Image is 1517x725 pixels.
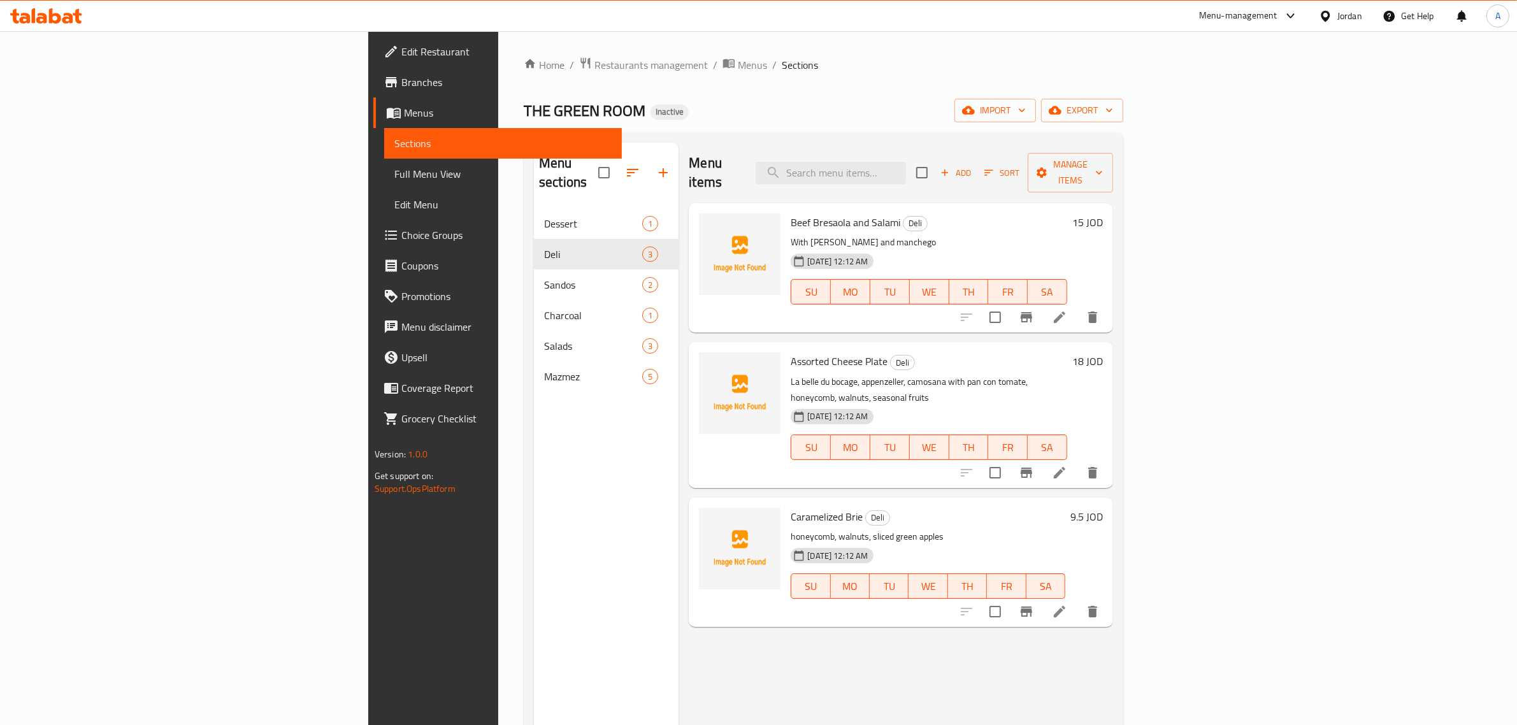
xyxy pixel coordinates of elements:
[384,159,622,189] a: Full Menu View
[976,163,1028,183] span: Sort items
[910,434,949,460] button: WE
[404,105,612,120] span: Menus
[373,373,622,403] a: Coverage Report
[791,573,830,599] button: SU
[401,227,612,243] span: Choice Groups
[915,283,944,301] span: WE
[699,352,780,434] img: Assorted Cheese Plate
[1011,457,1042,488] button: Branch-specific-item
[836,577,865,596] span: MO
[651,104,689,120] div: Inactive
[791,279,831,305] button: SU
[401,44,612,59] span: Edit Restaurant
[713,57,717,73] li: /
[1495,9,1500,23] span: A
[875,283,905,301] span: TU
[836,283,865,301] span: MO
[643,218,658,230] span: 1
[948,573,987,599] button: TH
[544,247,642,262] span: Deli
[865,510,890,526] div: Deli
[866,510,889,525] span: Deli
[1011,302,1042,333] button: Branch-specific-item
[1038,157,1103,189] span: Manage items
[408,446,428,463] span: 1.0.0
[1051,103,1113,118] span: export
[617,157,648,188] span: Sort sections
[909,159,935,186] span: Select section
[756,162,906,184] input: search
[831,573,870,599] button: MO
[1011,596,1042,627] button: Branch-specific-item
[982,304,1009,331] span: Select to update
[1032,577,1060,596] span: SA
[831,279,870,305] button: MO
[909,573,947,599] button: WE
[643,310,658,322] span: 1
[384,189,622,220] a: Edit Menu
[579,57,708,73] a: Restaurants management
[699,213,780,295] img: Beef Bresaola and Salami
[401,411,612,426] span: Grocery Checklist
[1026,573,1065,599] button: SA
[993,283,1023,301] span: FR
[938,166,973,180] span: Add
[1070,508,1103,526] h6: 9.5 JOD
[544,308,642,323] span: Charcoal
[875,577,903,596] span: TU
[965,103,1026,118] span: import
[375,446,406,463] span: Version:
[1041,99,1123,122] button: export
[384,128,622,159] a: Sections
[984,166,1019,180] span: Sort
[643,371,658,383] span: 5
[699,508,780,589] img: Caramelized Brie
[982,598,1009,625] span: Select to update
[1077,457,1108,488] button: delete
[401,350,612,365] span: Upsell
[544,338,642,354] span: Salads
[1028,153,1113,192] button: Manage items
[954,438,984,457] span: TH
[394,136,612,151] span: Sections
[534,361,679,392] div: Mazmez5
[1077,302,1108,333] button: delete
[1337,9,1362,23] div: Jordan
[534,331,679,361] div: Salads3
[1199,8,1277,24] div: Menu-management
[394,197,612,212] span: Edit Menu
[791,507,863,526] span: Caramelized Brie
[954,99,1036,122] button: import
[651,106,689,117] span: Inactive
[890,355,915,370] div: Deli
[1033,283,1062,301] span: SA
[949,434,989,460] button: TH
[831,434,870,460] button: MO
[1072,352,1103,370] h6: 18 JOD
[642,216,658,231] div: items
[949,279,989,305] button: TH
[796,283,826,301] span: SU
[988,434,1028,460] button: FR
[373,220,622,250] a: Choice Groups
[1033,438,1062,457] span: SA
[802,410,873,422] span: [DATE] 12:12 AM
[401,319,612,334] span: Menu disclaimer
[935,163,976,183] button: Add
[910,279,949,305] button: WE
[870,573,909,599] button: TU
[591,159,617,186] span: Select all sections
[373,312,622,342] a: Menu disclaimer
[375,468,433,484] span: Get support on:
[401,258,612,273] span: Coupons
[796,577,825,596] span: SU
[1052,310,1067,325] a: Edit menu item
[1052,604,1067,619] a: Edit menu item
[643,279,658,291] span: 2
[981,163,1023,183] button: Sort
[903,216,927,231] span: Deli
[544,369,642,384] span: Mazmez
[982,459,1009,486] span: Select to update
